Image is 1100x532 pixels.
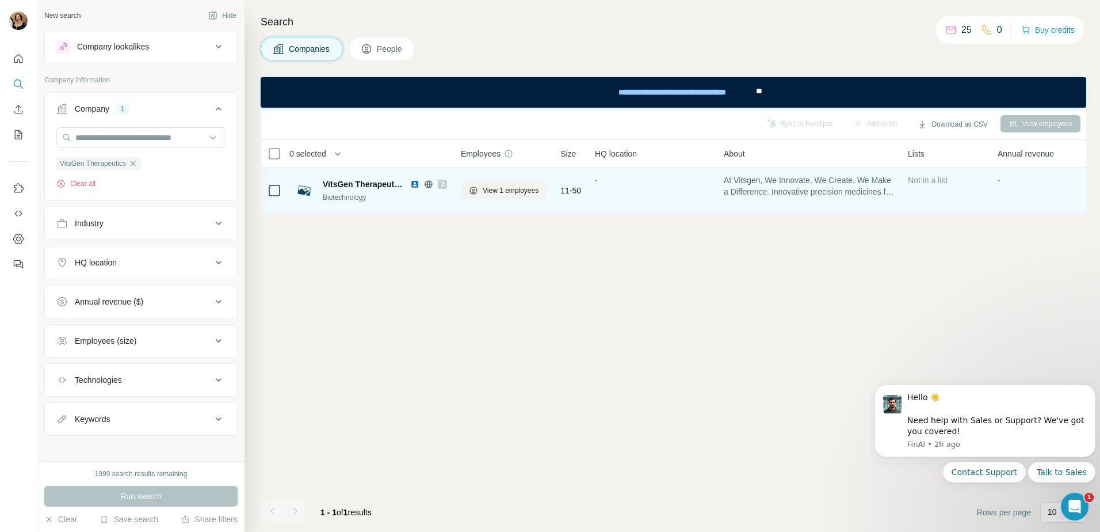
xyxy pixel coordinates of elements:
div: Company lookalikes [77,41,149,52]
button: HQ location [45,249,237,276]
p: 25 [961,23,972,37]
button: Company lookalikes [45,33,237,60]
img: LinkedIn logo [410,180,419,189]
span: Annual revenue [998,148,1054,159]
div: Technologies [75,374,122,386]
span: People [377,43,403,55]
span: - [595,176,598,185]
button: Use Surfe API [9,203,28,224]
p: 0 [997,23,1002,37]
button: My lists [9,124,28,145]
span: 1 [343,508,348,517]
div: Company [75,103,109,115]
button: Share filters [181,514,238,525]
button: Feedback [9,254,28,275]
div: Annual revenue ($) [75,296,143,307]
iframe: Intercom live chat [1061,493,1088,520]
iframe: Banner [261,77,1086,108]
span: 1 - 1 [320,508,337,517]
button: Employees (size) [45,327,237,355]
span: About [724,148,745,159]
span: VitsGen Therapeutics [60,158,126,169]
button: Search [9,74,28,94]
button: Enrich CSV [9,99,28,120]
div: 1999 search results remaining [95,469,188,479]
span: VitsGen Therapeutics [323,178,404,190]
button: Quick start [9,48,28,69]
img: Logo of VitsGen Therapeutics [295,181,314,200]
p: Company information [44,75,238,85]
div: HQ location [75,257,117,268]
button: Company1 [45,95,237,127]
button: Download as CSV [910,116,995,133]
button: Clear all [56,178,96,189]
span: Rows per page [977,507,1031,518]
button: Keywords [45,405,237,433]
h4: Search [261,14,1086,30]
button: Dashboard [9,229,28,249]
button: Use Surfe on LinkedIn [9,178,28,199]
button: Technologies [45,366,237,394]
span: 11-50 [560,185,581,196]
button: Industry [45,210,237,237]
span: of [337,508,343,517]
span: View 1 employees [483,185,538,196]
span: results [320,508,372,517]
div: 1 [116,104,129,114]
span: Not in a list [908,176,948,185]
img: Avatar [9,12,28,30]
button: View 1 employees [461,182,547,199]
span: HQ location [595,148,637,159]
span: At Vitsgen, We Innovate, We Create, We Make a Difference. Innovative precision medicines for [MED... [724,174,894,197]
button: Buy credits [1021,22,1075,38]
div: Industry [75,218,104,229]
div: Keywords [75,413,110,425]
span: Lists [908,148,925,159]
span: 1 [1084,493,1094,502]
div: Biotechnology [323,192,447,203]
button: Hide [200,7,245,24]
span: 0 selected [289,148,326,159]
p: 10 [1048,506,1057,518]
div: New search [44,10,81,21]
button: Save search [100,514,158,525]
span: Size [560,148,576,159]
div: Employees (size) [75,335,136,347]
iframe: Intercom notifications message [870,374,1100,489]
button: Annual revenue ($) [45,288,237,316]
span: Companies [289,43,331,55]
span: Employees [461,148,501,159]
span: - [998,176,1000,185]
button: Clear [44,514,77,525]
